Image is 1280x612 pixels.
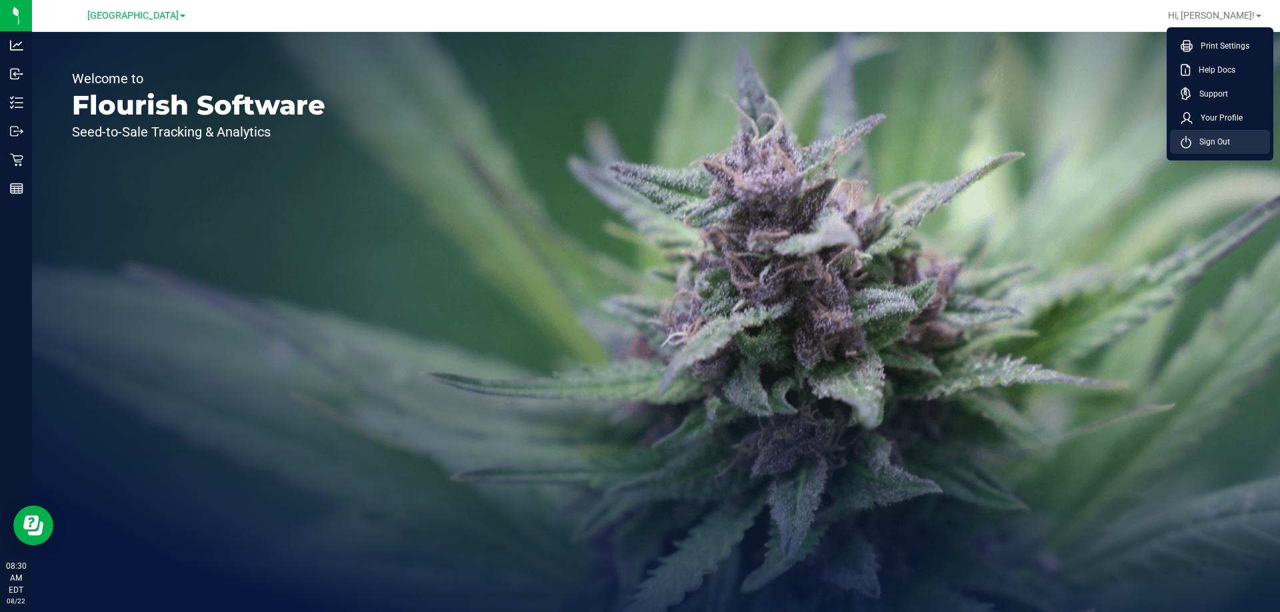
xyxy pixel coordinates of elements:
inline-svg: Reports [10,182,23,195]
iframe: Resource center [13,505,53,545]
inline-svg: Inventory [10,96,23,109]
span: Your Profile [1193,111,1243,125]
inline-svg: Analytics [10,39,23,52]
p: Seed-to-Sale Tracking & Analytics [72,125,325,139]
p: 08:30 AM EDT [6,560,26,596]
span: [GEOGRAPHIC_DATA] [87,10,179,21]
p: Flourish Software [72,92,325,119]
p: Welcome to [72,72,325,85]
span: Sign Out [1191,135,1230,149]
p: 08/22 [6,596,26,606]
span: Hi, [PERSON_NAME]! [1168,10,1255,21]
span: Help Docs [1191,63,1235,77]
span: Print Settings [1193,39,1249,53]
span: Support [1191,87,1228,101]
inline-svg: Retail [10,153,23,166]
inline-svg: Outbound [10,125,23,138]
inline-svg: Inbound [10,67,23,81]
a: Support [1181,87,1265,101]
li: Sign Out [1170,130,1270,154]
a: Help Docs [1181,63,1265,77]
